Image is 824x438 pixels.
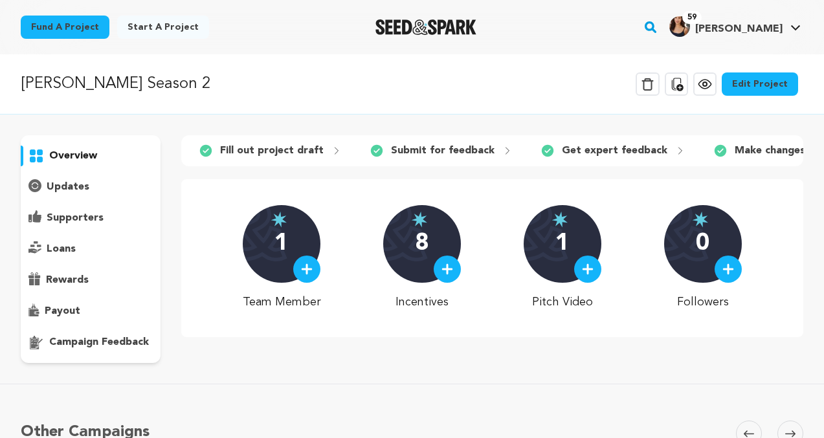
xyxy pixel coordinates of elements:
button: supporters [21,208,161,228]
p: overview [49,148,97,164]
img: plus.svg [301,263,313,275]
img: plus.svg [722,263,734,275]
img: A59B4775.jpg [669,16,690,37]
a: Edit Project [722,72,798,96]
p: rewards [46,272,89,288]
button: payout [21,301,161,322]
a: Seed&Spark Homepage [375,19,477,35]
p: 0 [696,231,709,257]
span: 59 [682,11,702,24]
p: Incentives [383,293,462,311]
button: rewards [21,270,161,290]
p: Pitch Video [524,293,602,311]
span: Melissa R.'s Profile [667,14,803,41]
a: Start a project [117,16,209,39]
p: 8 [415,231,429,257]
p: supporters [47,210,104,226]
a: Melissa R.'s Profile [667,14,803,37]
img: Seed&Spark Logo Dark Mode [375,19,477,35]
p: 1 [274,231,288,257]
button: loans [21,239,161,259]
p: updates [47,179,89,195]
p: loans [47,241,76,257]
button: overview [21,146,161,166]
p: campaign feedback [49,334,149,350]
img: plus.svg [582,263,594,275]
p: 1 [555,231,569,257]
span: [PERSON_NAME] [695,24,783,34]
img: plus.svg [441,263,453,275]
p: payout [45,303,80,319]
p: Followers [664,293,742,311]
p: Submit for feedback [391,143,495,159]
p: Make changes [735,143,805,159]
a: Fund a project [21,16,109,39]
div: Melissa R.'s Profile [669,16,783,37]
button: updates [21,177,161,197]
p: Team Member [243,293,321,311]
button: campaign feedback [21,332,161,353]
p: Get expert feedback [562,143,667,159]
p: [PERSON_NAME] Season 2 [21,72,210,96]
p: Fill out project draft [220,143,324,159]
